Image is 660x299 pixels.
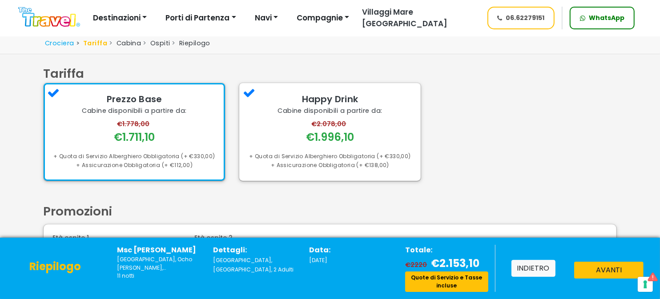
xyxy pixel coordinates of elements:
span: €2.153,10 [431,256,479,271]
span: [DATE] [309,256,327,264]
img: Logo The Travel [18,7,80,27]
a: 06.62279151 [487,7,555,29]
span: [GEOGRAPHIC_DATA], [GEOGRAPHIC_DATA], 2 Adulti [213,256,294,273]
span: Villaggi Mare [GEOGRAPHIC_DATA] [362,7,447,29]
p: Msc [PERSON_NAME] [117,245,200,255]
label: Età ospite 1 [52,233,89,243]
div: Quote di Servizio e Tasse incluse [405,271,488,292]
button: Destinazioni [87,9,153,27]
span: Tariffa [43,65,84,82]
button: Porti di Partenza [160,9,241,27]
span: WhatsApp [589,13,624,23]
button: indietro [511,260,555,277]
a: Crociera [45,39,74,48]
p: Totale: [405,245,488,255]
button: Compagnie [291,9,355,27]
div: Cabine disponibili a partire da: [248,106,412,116]
div: Happy Drink [248,92,412,106]
p: Dettagli: [213,245,296,255]
h4: Riepilogo [30,260,81,273]
p: Data: [309,245,392,255]
span: 06.62279151 [506,13,545,23]
div: €1.996,10 [306,129,354,145]
a: Villaggi Mare [GEOGRAPHIC_DATA] [355,7,479,29]
li: Riepilogo [170,39,211,48]
a: WhatsApp [570,7,635,29]
div: €2.078,00 [312,120,349,129]
li: Tariffa [74,39,108,48]
label: Età ospite 2 [195,233,233,243]
span: €2220 [405,260,429,269]
p: 11 notti [117,272,200,280]
span: Promozioni [43,203,112,220]
button: avanti [574,262,644,279]
div: + Quota di Servizio Alberghiero Obbligatoria (+ €330,00) [248,152,412,161]
button: Navi [249,9,284,27]
div: + Assicurazione Obbligatoria (+ €138,00) [248,161,412,170]
li: Ospiti [141,39,170,48]
small: Miami,Ocho Rios,Oranjestad,Cartagena,Colon,Puerto Limon,Isla de Roatan,Miami [117,255,200,272]
li: Cabina [107,39,141,48]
